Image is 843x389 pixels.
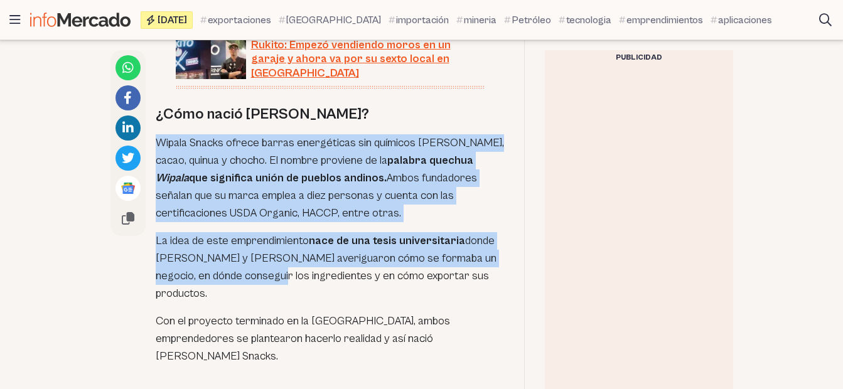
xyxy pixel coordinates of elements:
h2: ¿Cómo nació [PERSON_NAME]? [156,104,504,124]
img: Infomercado Ecuador logo [30,13,131,27]
strong: que significa unión de pueblos andinos. [156,171,387,184]
span: [DATE] [158,15,187,25]
img: rukito restaurante emprendimiento Guayaquil [176,40,246,79]
em: Wipala [156,171,189,184]
span: emprendimientos [626,13,703,28]
p: Wipala Snacks ofrece barras energéticas sin químicos [PERSON_NAME], cacao, quinua y chocho. El no... [156,134,504,222]
span: Rukito: Empezó vendiendo moros en un garaje y ahora va por su sexto local en [GEOGRAPHIC_DATA] [251,38,484,81]
a: Petróleo [504,13,551,28]
a: importación [389,13,449,28]
div: Publicidad [545,50,733,65]
p: La idea de este emprendimiento donde [PERSON_NAME] y [PERSON_NAME] averiguaron cómo se formaba un... [156,232,504,302]
span: exportaciones [208,13,271,28]
a: aplicaciones [711,13,772,28]
a: exportaciones [200,13,271,28]
a: [GEOGRAPHIC_DATA] [279,13,381,28]
span: [GEOGRAPHIC_DATA] [286,13,381,28]
span: tecnologia [566,13,611,28]
a: emprendimientos [619,13,703,28]
span: Petróleo [512,13,551,28]
a: tecnologia [559,13,611,28]
a: Rukito: Empezó vendiendo moros en un garaje y ahora va por su sexto local en [GEOGRAPHIC_DATA] [176,38,484,81]
p: Con el proyecto terminado en la [GEOGRAPHIC_DATA], ambos emprendedores se plantearon hacerlo real... [156,312,504,365]
img: Google News logo [121,181,136,196]
a: mineria [456,13,497,28]
span: aplicaciones [718,13,772,28]
span: importación [396,13,449,28]
span: mineria [464,13,497,28]
strong: palabra quechua [387,154,473,167]
strong: nace de una tesis universitaria [309,234,465,247]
